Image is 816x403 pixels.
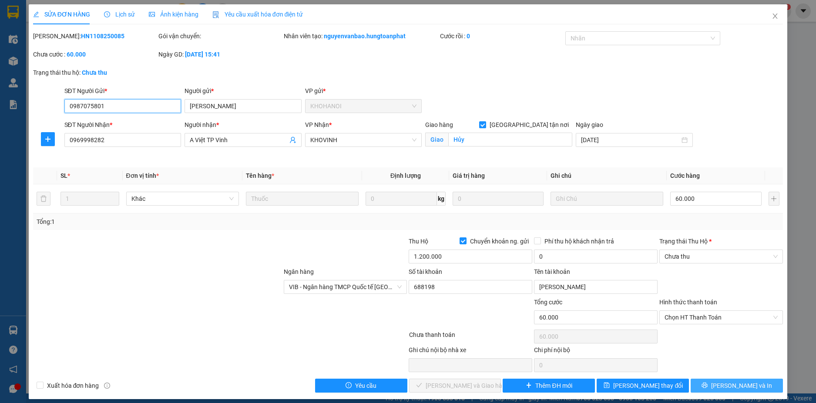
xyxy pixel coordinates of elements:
b: Chưa thu [82,69,107,76]
div: VP gửi [305,86,422,96]
span: kg [437,192,446,206]
span: Giao [425,133,448,147]
span: VIB - Ngân hàng TMCP Quốc tế Việt Nam [289,280,402,293]
span: edit [33,11,39,17]
span: Phí thu hộ khách nhận trả [541,236,618,246]
span: close [772,13,779,20]
span: [PERSON_NAME] thay đổi [613,381,683,390]
span: Lịch sử [104,11,135,18]
span: plus [41,136,54,143]
span: save [604,382,610,389]
span: info-circle [104,383,110,389]
div: Chưa cước : [33,50,157,59]
span: SL [60,172,67,179]
button: exclamation-circleYêu cầu [315,379,407,393]
div: Chưa thanh toán [408,330,534,345]
label: Số tài khoản [409,268,442,275]
div: Trạng thái thu hộ: [33,68,188,77]
b: 60.000 [67,51,86,58]
input: VD: Bàn, Ghế [246,192,359,206]
span: [GEOGRAPHIC_DATA] tận nơi [486,120,572,130]
div: Gói vận chuyển: [158,31,282,41]
span: Xuất hóa đơn hàng [44,381,103,390]
div: SĐT Người Nhận [64,120,181,130]
div: Nhân viên tạo: [284,31,439,41]
span: Chuyển khoản ng. gửi [467,236,532,246]
div: Tổng: 1 [37,217,315,226]
span: printer [702,382,708,389]
span: [PERSON_NAME] và In [711,381,772,390]
span: VP Nhận [305,121,329,128]
span: Tổng cước [534,299,562,306]
span: picture [149,11,155,17]
div: Cước rồi : [440,31,564,41]
button: check[PERSON_NAME] và Giao hàng [409,379,501,393]
div: SĐT Người Gửi [64,86,181,96]
span: user-add [289,137,296,143]
span: Yêu cầu xuất hóa đơn điện tử [212,11,303,18]
span: Đơn vị tính [126,172,159,179]
label: Ngày giao [576,121,603,128]
input: Ghi Chú [551,192,663,206]
button: printer[PERSON_NAME] và In [691,379,783,393]
span: clock-circle [104,11,110,17]
div: [PERSON_NAME]: [33,31,157,41]
button: plus [41,132,55,146]
label: Hình thức thanh toán [659,299,717,306]
span: Tên hàng [246,172,274,179]
span: Khác [131,192,234,205]
button: plus [769,192,780,206]
span: KHOHANOI [310,100,417,113]
b: HN1108250085 [81,33,124,40]
b: [DATE] 15:41 [185,51,220,58]
span: exclamation-circle [346,382,352,389]
span: Yêu cầu [355,381,376,390]
span: Ảnh kiện hàng [149,11,198,18]
div: Trạng thái Thu Hộ [659,236,783,246]
img: icon [212,11,219,18]
span: Giá trị hàng [453,172,485,179]
button: Close [763,4,787,29]
input: Số tài khoản [409,280,532,294]
div: Chi phí nội bộ [534,345,658,358]
div: Người gửi [185,86,302,96]
div: Ghi chú nội bộ nhà xe [409,345,532,358]
span: Cước hàng [670,172,700,179]
span: Chưa thu [665,250,778,263]
input: Tên tài khoản [534,280,658,294]
button: delete [37,192,50,206]
label: Tên tài khoản [534,268,570,275]
span: plus [526,382,532,389]
input: 0 [453,192,544,206]
div: Ngày GD: [158,50,282,59]
input: Giao tận nơi [448,133,572,147]
div: Người nhận [185,120,302,130]
span: Thêm ĐH mới [535,381,572,390]
span: KHOVINH [310,133,417,147]
b: 0 [467,33,470,40]
span: Định lượng [390,172,421,179]
th: Ghi chú [547,167,667,184]
button: save[PERSON_NAME] thay đổi [597,379,689,393]
button: plusThêm ĐH mới [503,379,595,393]
span: Thu Hộ [409,238,428,245]
span: SỬA ĐƠN HÀNG [33,11,90,18]
span: Chọn HT Thanh Toán [665,311,778,324]
label: Ngân hàng [284,268,314,275]
b: nguyenvanbao.hungtoanphat [324,33,406,40]
span: Giao hàng [425,121,453,128]
input: Ngày giao [581,135,680,145]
